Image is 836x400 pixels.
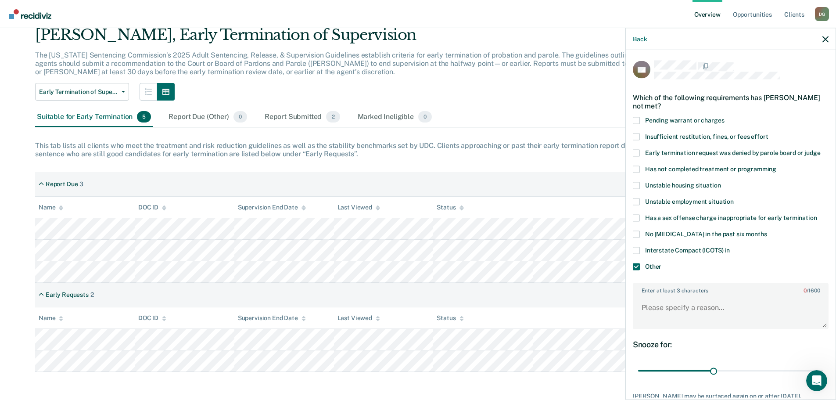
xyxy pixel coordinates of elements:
[263,108,342,127] div: Report Submitted
[238,204,306,211] div: Supervision End Date
[138,314,166,322] div: DOC ID
[645,149,820,156] span: Early termination request was denied by parole board or judge
[437,204,463,211] div: Status
[645,165,776,172] span: Has not completed treatment or programming
[645,214,817,221] span: Has a sex offense charge inappropriate for early termination
[35,108,153,127] div: Suitable for Early Termination
[806,370,827,391] iframe: Intercom live chat
[645,230,767,237] span: No [MEDICAL_DATA] in the past six months
[337,314,380,322] div: Last Viewed
[167,108,248,127] div: Report Due (Other)
[233,111,247,123] span: 0
[39,314,63,322] div: Name
[645,133,768,140] span: Insufficient restitution, fines, or fees effort
[645,198,734,205] span: Unstable employment situation
[39,204,63,211] div: Name
[645,263,661,270] span: Other
[46,180,78,188] div: Report Due
[645,246,730,253] span: Interstate Compact (ICOTS) in
[815,7,829,21] button: Profile dropdown button
[137,111,151,123] span: 5
[9,9,51,19] img: Recidiviz
[437,314,463,322] div: Status
[337,204,380,211] div: Last Viewed
[815,7,829,21] div: D G
[39,88,118,96] span: Early Termination of Supervision
[238,314,306,322] div: Supervision End Date
[35,26,662,51] div: [PERSON_NAME], Early Termination of Supervision
[633,339,829,349] div: Snooze for:
[35,141,801,158] div: This tab lists all clients who meet the treatment and risk reduction guidelines as well as the st...
[633,35,647,43] button: Back
[418,111,432,123] span: 0
[633,86,829,117] div: Which of the following requirements has [PERSON_NAME] not met?
[645,181,721,188] span: Unstable housing situation
[326,111,340,123] span: 2
[633,393,829,400] div: [PERSON_NAME] may be surfaced again on or after [DATE].
[79,180,83,188] div: 3
[804,287,807,293] span: 0
[46,291,89,299] div: Early Requests
[634,284,828,293] label: Enter at least 3 characters
[804,287,820,293] span: / 1600
[90,291,94,299] div: 2
[138,204,166,211] div: DOC ID
[35,51,660,76] p: The [US_STATE] Sentencing Commission’s 2025 Adult Sentencing, Release, & Supervision Guidelines e...
[356,108,434,127] div: Marked Ineligible
[645,116,724,123] span: Pending warrant or charges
